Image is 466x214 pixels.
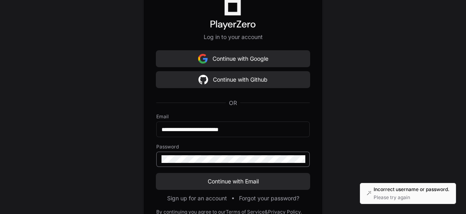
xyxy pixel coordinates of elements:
button: Continue with Email [156,173,310,189]
p: Log in to your account [156,33,310,41]
button: Continue with Github [156,72,310,88]
button: Sign up for an account [167,194,227,202]
img: Sign in with google [198,72,208,88]
button: Continue with Google [156,51,310,67]
span: OR [226,99,240,107]
img: Sign in with google [198,51,208,67]
label: Email [156,113,310,120]
span: Continue with Email [156,177,310,185]
button: Forgot your password? [239,194,299,202]
label: Password [156,144,310,150]
p: Please try again [374,194,450,201]
p: Incorrect username or password. [374,186,450,193]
